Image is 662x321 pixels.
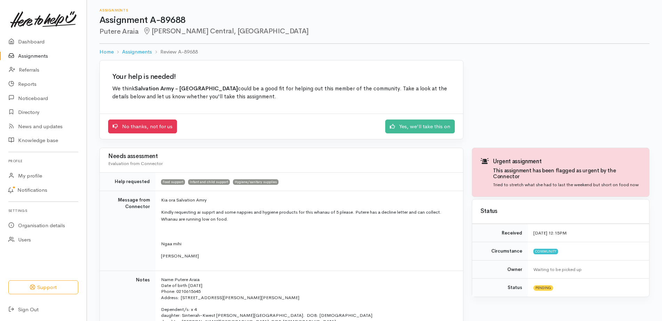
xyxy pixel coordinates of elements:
[108,160,163,166] span: Evaluation from Connector
[100,173,155,191] td: Help requested
[161,295,179,301] span: Address:
[99,27,649,35] h2: Putere Araia
[176,288,201,294] span: 0210615645
[99,8,649,12] h6: Assignments
[161,197,455,204] p: Kia ora Salvation Amry
[533,285,553,291] span: Pending
[135,85,238,92] b: Salvation Army - [GEOGRAPHIC_DATA]
[8,156,78,166] h6: Profile
[385,120,455,134] a: Yes, we'll take this on
[472,279,528,297] td: Status
[8,280,78,295] button: Support
[161,277,175,282] span: Name:
[161,253,455,260] p: [PERSON_NAME]
[152,48,198,56] li: Review A-89688
[161,312,372,318] span: daughter: Sinterrah-Kwest [PERSON_NAME][GEOGRAPHIC_DATA]. DOB: [DEMOGRAPHIC_DATA]
[161,209,455,222] p: Kindly requesting ai supprt and some nappies and hygiene products for this whanau of 5 please. Pu...
[533,230,567,236] time: [DATE] 12:15PM
[493,181,641,188] p: Tried to stretch what she had to last the weekend but short on food now
[533,249,558,254] span: Community
[481,208,641,215] h3: Status
[122,48,152,56] a: Assignments
[533,266,641,273] div: Waiting to be picked up
[233,179,278,185] span: Hygiene/sanitary supplies
[161,295,455,301] p: [STREET_ADDRESS][PERSON_NAME][PERSON_NAME]
[161,288,176,294] span: Phone:
[99,48,114,56] a: Home
[161,240,455,247] p: Ngaa mihi
[100,191,155,271] td: Message from Connector
[8,206,78,215] h6: Settings
[472,242,528,261] td: Circumstance
[161,282,188,288] span: Date of birth:
[493,158,641,165] h3: Urgent assignment
[175,277,200,282] span: Putere Araia
[161,179,185,185] span: Food support
[161,306,197,312] span: Dependent/s: x 4
[143,27,309,35] span: [PERSON_NAME] Central, [GEOGRAPHIC_DATA]
[112,85,451,101] p: We think could be a good fit for helping out this member of the community. Take a look at the det...
[99,15,649,25] h1: Assignment A-89688
[108,153,455,160] h3: Needs assessment
[472,260,528,279] td: Owner
[108,120,177,134] a: No thanks, not for us
[472,224,528,242] td: Received
[112,73,451,81] h2: Your help is needed!
[188,282,202,288] span: [DATE]
[99,44,649,60] nav: breadcrumb
[493,168,641,179] h4: This assignment has been flagged as urgent by the Connector
[188,179,230,185] span: Infant and child support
